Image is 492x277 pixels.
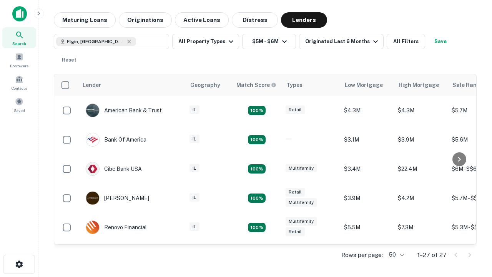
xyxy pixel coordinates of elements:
[417,250,447,260] p: 1–27 of 27
[286,227,305,236] div: Retail
[282,74,340,96] th: Types
[86,133,146,147] div: Bank Of America
[175,12,229,28] button: Active Loans
[236,81,275,89] h6: Match Score
[394,154,448,184] td: $22.4M
[14,107,25,113] span: Saved
[189,164,199,173] div: IL
[86,103,162,117] div: American Bank & Trust
[340,125,394,154] td: $3.1M
[399,80,439,90] div: High Mortgage
[305,37,380,46] div: Originated Last 6 Months
[394,213,448,242] td: $7.3M
[190,80,220,90] div: Geography
[67,38,125,45] span: Elgin, [GEOGRAPHIC_DATA], [GEOGRAPHIC_DATA]
[189,105,199,114] div: IL
[394,125,448,154] td: $3.9M
[454,191,492,228] iframe: Chat Widget
[78,74,186,96] th: Lender
[86,133,99,146] img: picture
[189,135,199,144] div: IL
[186,74,232,96] th: Geography
[386,249,405,260] div: 50
[86,192,99,205] img: picture
[286,80,303,90] div: Types
[189,193,199,202] div: IL
[340,96,394,125] td: $4.3M
[242,34,296,49] button: $5M - $6M
[340,184,394,213] td: $3.9M
[86,162,142,176] div: Cibc Bank USA
[172,34,239,49] button: All Property Types
[248,194,266,203] div: Matching Properties: 4, hasApolloMatch: undefined
[236,81,276,89] div: Capitalize uses an advanced AI algorithm to match your search with the best lender. The match sco...
[281,12,327,28] button: Lenders
[2,72,36,93] a: Contacts
[57,52,81,68] button: Reset
[248,223,266,232] div: Matching Properties: 4, hasApolloMatch: undefined
[10,63,28,69] span: Borrowers
[54,12,116,28] button: Maturing Loans
[340,74,394,96] th: Low Mortgage
[83,80,101,90] div: Lender
[12,40,26,47] span: Search
[86,104,99,117] img: picture
[286,217,317,226] div: Multifamily
[2,27,36,48] a: Search
[299,34,384,49] button: Originated Last 6 Months
[86,162,99,175] img: picture
[248,164,266,174] div: Matching Properties: 4, hasApolloMatch: undefined
[394,184,448,213] td: $4.2M
[340,154,394,184] td: $3.4M
[12,85,27,91] span: Contacts
[428,34,453,49] button: Save your search to get updates of matches that match your search criteria.
[119,12,172,28] button: Originations
[387,34,425,49] button: All Filters
[189,222,199,231] div: IL
[248,135,266,144] div: Matching Properties: 4, hasApolloMatch: undefined
[286,105,305,114] div: Retail
[340,242,394,271] td: $2.2M
[286,198,317,207] div: Multifamily
[340,213,394,242] td: $5.5M
[232,74,282,96] th: Capitalize uses an advanced AI algorithm to match your search with the best lender. The match sco...
[12,6,27,22] img: capitalize-icon.png
[232,12,278,28] button: Distress
[394,74,448,96] th: High Mortgage
[286,188,305,197] div: Retail
[394,242,448,271] td: $3.1M
[86,191,149,205] div: [PERSON_NAME]
[248,106,266,115] div: Matching Properties: 7, hasApolloMatch: undefined
[341,250,383,260] p: Rows per page:
[2,50,36,70] a: Borrowers
[394,96,448,125] td: $4.3M
[345,80,383,90] div: Low Mortgage
[2,94,36,115] a: Saved
[86,220,147,234] div: Renovo Financial
[286,164,317,173] div: Multifamily
[86,221,99,234] img: picture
